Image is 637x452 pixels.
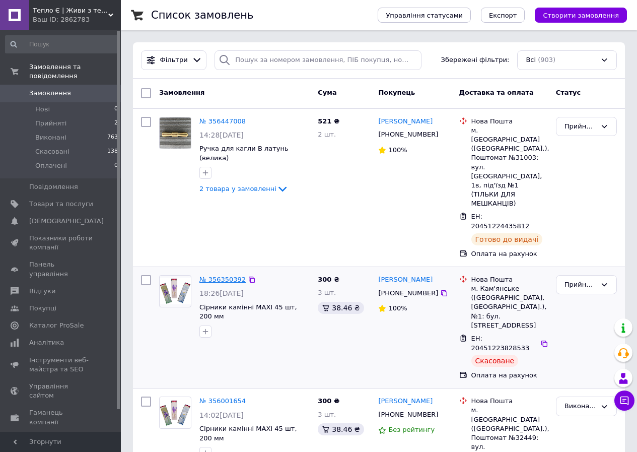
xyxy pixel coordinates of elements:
div: Виконано [564,401,596,412]
img: Фото товару [160,117,191,149]
div: [PHONE_NUMBER] [376,408,440,421]
span: Оплачені [35,161,67,170]
a: Фото товару [159,117,191,149]
div: Ваш ID: 2862783 [33,15,121,24]
span: Каталог ProSale [29,321,84,330]
span: (903) [538,56,555,63]
span: 300 ₴ [318,397,339,405]
input: Пошук за номером замовлення, ПІБ покупця, номером телефону, Email, номером накладної [215,50,421,70]
span: Cума [318,89,336,96]
span: Покупці [29,304,56,313]
a: Створити замовлення [525,11,627,19]
div: Прийнято [564,121,596,132]
span: Замовлення [159,89,204,96]
div: м. Кам'янське ([GEOGRAPHIC_DATA], [GEOGRAPHIC_DATA].), №1: бул. [STREET_ADDRESS] [471,284,548,330]
a: [PERSON_NAME] [378,275,433,285]
span: Експорт [489,12,517,19]
span: Скасовані [35,147,69,156]
img: Фото товару [160,400,191,426]
span: 2 [114,119,118,128]
span: Панель управління [29,260,93,278]
span: Збережені фільтри: [441,55,510,65]
div: Прийнято [564,280,596,290]
a: [PERSON_NAME] [378,397,433,406]
a: Фото товару [159,397,191,429]
input: Пошук [5,35,119,53]
span: [DEMOGRAPHIC_DATA] [29,217,104,226]
span: Аналітика [29,338,64,347]
span: 100% [388,304,407,312]
a: Сірники камінні MAXI 45 шт, 200 мм [199,425,297,442]
div: 38.46 ₴ [318,423,364,435]
span: Управління сайтом [29,382,93,400]
a: № 356001654 [199,397,246,405]
span: Покупець [378,89,415,96]
img: Фото товару [160,278,191,304]
div: Скасоване [471,355,519,367]
span: 138 [107,147,118,156]
span: Товари та послуги [29,200,93,209]
span: Нові [35,105,50,114]
span: Прийняті [35,119,66,128]
a: Ручка для кагли В латунь (велика) [199,145,289,162]
a: Сірники камінні MAXI 45 шт, 200 мм [199,303,297,320]
span: ЕН: 20451223828533 [471,335,530,352]
span: 2 шт. [318,131,336,138]
div: Нова Пошта [471,397,548,406]
a: 2 товара у замовленні [199,185,289,192]
span: Статус [556,89,581,96]
span: 14:28[DATE] [199,131,244,139]
button: Експорт [481,8,525,23]
span: Інструменти веб-майстра та SEO [29,356,93,374]
span: 300 ₴ [318,276,339,283]
span: Доставка та оплата [459,89,534,96]
span: Виконані [35,133,66,142]
span: Повідомлення [29,182,78,191]
div: м. [GEOGRAPHIC_DATA] ([GEOGRAPHIC_DATA].), Поштомат №31003: вул. [GEOGRAPHIC_DATA], 1в, під'їзд №... [471,126,548,209]
span: 100% [388,146,407,154]
h1: Список замовлень [151,9,253,21]
span: Створити замовлення [543,12,619,19]
span: 0 [114,105,118,114]
span: Управління статусами [386,12,463,19]
div: [PHONE_NUMBER] [376,287,440,300]
span: 2 товара у замовленні [199,185,276,192]
span: 521 ₴ [318,117,339,125]
a: Фото товару [159,275,191,307]
span: 3 шт. [318,289,336,296]
div: 38.46 ₴ [318,302,364,314]
span: Замовлення та повідомлення [29,62,121,81]
span: Без рейтингу [388,426,435,433]
span: 14:02[DATE] [199,411,244,419]
div: Готово до видачі [471,233,543,245]
span: 18:26[DATE] [199,289,244,297]
span: 763 [107,133,118,142]
div: [PHONE_NUMBER] [376,128,440,141]
div: Нова Пошта [471,117,548,126]
button: Чат з покупцем [614,391,634,411]
div: Оплата на рахунок [471,249,548,259]
button: Створити замовлення [535,8,627,23]
span: Тепло Є | Живи з теплом [33,6,108,15]
span: Фільтри [160,55,188,65]
span: 0 [114,161,118,170]
a: № 356350392 [199,276,246,283]
span: ЕН: 20451224435812 [471,213,530,230]
a: № 356447008 [199,117,246,125]
button: Управління статусами [378,8,471,23]
span: 3 шт. [318,411,336,418]
div: Нова Пошта [471,275,548,284]
a: [PERSON_NAME] [378,117,433,126]
span: Всі [526,55,536,65]
span: Відгуки [29,287,55,296]
span: Гаманець компанії [29,408,93,426]
span: Показники роботи компанії [29,234,93,252]
span: Замовлення [29,89,71,98]
div: Оплата на рахунок [471,371,548,380]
